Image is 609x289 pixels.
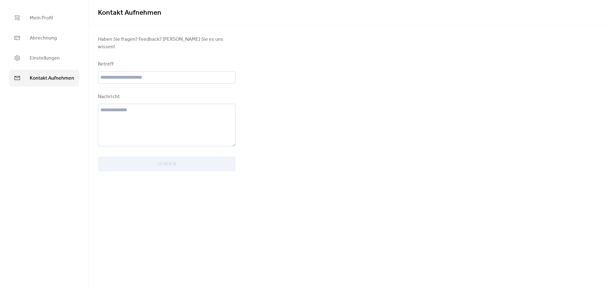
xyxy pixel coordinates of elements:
[30,75,74,82] span: Kontakt Aufnehmen
[30,55,60,62] span: Einstellungen
[30,14,53,22] span: Mein Profil
[9,70,79,87] a: Kontakt Aufnehmen
[9,29,79,46] a: Abrechnung
[9,9,79,26] a: Mein Profil
[98,60,234,68] div: Betreff
[98,93,234,101] div: Nachricht
[9,50,79,66] a: Einstellungen
[98,36,236,51] span: Haben Sie fragen? Feedback? [PERSON_NAME] Sie es uns wissen!
[30,34,57,42] span: Abrechnung
[98,6,161,20] span: Kontakt Aufnehmen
